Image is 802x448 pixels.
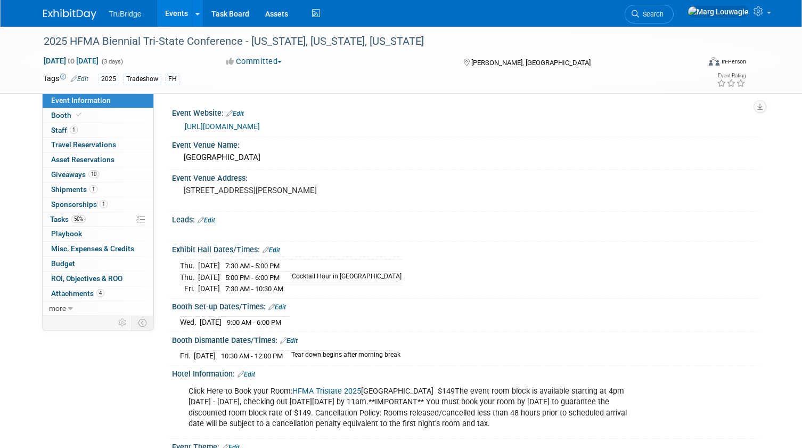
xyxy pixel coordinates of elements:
a: Sponsorships1 [43,197,153,212]
a: Booth [43,108,153,123]
td: Tags [43,73,88,85]
span: 4 [96,289,104,297]
a: ROI, Objectives & ROO [43,271,153,286]
a: Edit [268,303,286,311]
div: Hotel Information: [172,366,759,380]
span: Sponsorships [51,200,108,209]
td: Wed. [180,317,200,328]
a: Staff1 [43,123,153,138]
a: Travel Reservations [43,138,153,152]
a: [URL][DOMAIN_NAME] [185,122,260,131]
td: Toggle Event Tabs [132,316,153,330]
td: Fri. [180,350,194,362]
img: Format-Inperson.png [709,57,719,66]
div: Exhibit Hall Dates/Times: [172,242,759,255]
a: Edit [263,246,280,254]
div: Event Format [642,55,746,71]
div: [GEOGRAPHIC_DATA] [180,149,751,166]
div: 2025 [98,74,119,85]
button: Committed [223,56,286,67]
span: [PERSON_NAME], [GEOGRAPHIC_DATA] [471,59,591,67]
a: Playbook [43,227,153,241]
span: Booth [51,111,84,119]
div: Booth Dismantle Dates/Times: [172,332,759,346]
td: [DATE] [198,271,220,283]
span: Playbook [51,229,82,238]
span: Budget [51,259,75,268]
a: Edit [238,371,255,378]
td: Cocktail Hour in [GEOGRAPHIC_DATA] [285,271,402,283]
span: TruBridge [109,10,142,18]
span: Travel Reservations [51,140,116,149]
a: Edit [71,75,88,83]
a: Edit [198,217,215,224]
span: 1 [100,200,108,208]
td: [DATE] [194,350,216,362]
a: more [43,301,153,316]
span: 10 [88,170,99,178]
span: 1 [89,185,97,193]
img: ExhibitDay [43,9,96,20]
a: Tasks50% [43,212,153,227]
pre: [STREET_ADDRESS][PERSON_NAME] [184,186,405,195]
td: Fri. [180,283,198,294]
a: Edit [226,110,244,117]
span: 5:00 PM - 6:00 PM [225,274,280,282]
span: more [49,304,66,313]
a: HFMA Tristate 2025 [292,387,361,396]
div: 2025 HFMA Biennial Tri-State Conference - [US_STATE], [US_STATE], [US_STATE] [40,32,686,51]
span: Staff [51,126,78,134]
span: (3 days) [101,58,123,65]
span: Giveaways [51,170,99,179]
span: Misc. Expenses & Credits [51,244,134,253]
div: In-Person [721,58,746,66]
a: Shipments1 [43,182,153,197]
td: Thu. [180,271,198,283]
span: Event Information [51,96,111,105]
span: ROI, Objectives & ROO [51,274,122,283]
i: Booth reservation complete [76,112,81,118]
a: Search [625,5,674,23]
div: Click Here to Book your Room: [GEOGRAPHIC_DATA] $149The event room block is available starting at... [181,381,645,434]
a: Attachments4 [43,286,153,301]
td: Personalize Event Tab Strip [113,316,132,330]
a: Asset Reservations [43,153,153,167]
span: Attachments [51,289,104,298]
img: Marg Louwagie [688,6,749,18]
td: [DATE] [198,260,220,271]
a: Budget [43,257,153,271]
a: Event Information [43,93,153,108]
div: Event Venue Name: [172,137,759,150]
span: 9:00 AM - 6:00 PM [227,318,281,326]
td: [DATE] [198,283,220,294]
td: Thu. [180,260,198,271]
a: Misc. Expenses & Credits [43,242,153,256]
span: Tasks [50,215,86,223]
span: [DATE] [DATE] [43,56,99,66]
td: Tear down begins after morning break [285,350,400,362]
td: [DATE] [200,317,222,328]
span: 7:30 AM - 5:00 PM [225,262,280,270]
div: Tradeshow [123,74,161,85]
a: Edit [280,337,298,345]
div: FH [165,74,180,85]
div: Leads: [172,212,759,226]
span: 7:30 AM - 10:30 AM [225,285,283,293]
div: Event Website: [172,105,759,119]
span: Search [639,10,664,18]
div: Booth Set-up Dates/Times: [172,299,759,313]
div: Event Venue Address: [172,170,759,183]
span: Asset Reservations [51,155,114,164]
span: 50% [71,215,86,223]
div: Event Rating [717,73,746,78]
span: 1 [70,126,78,134]
span: to [66,57,76,65]
span: 10:30 AM - 12:00 PM [221,352,283,360]
a: Giveaways10 [43,167,153,182]
span: Shipments [51,185,97,194]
